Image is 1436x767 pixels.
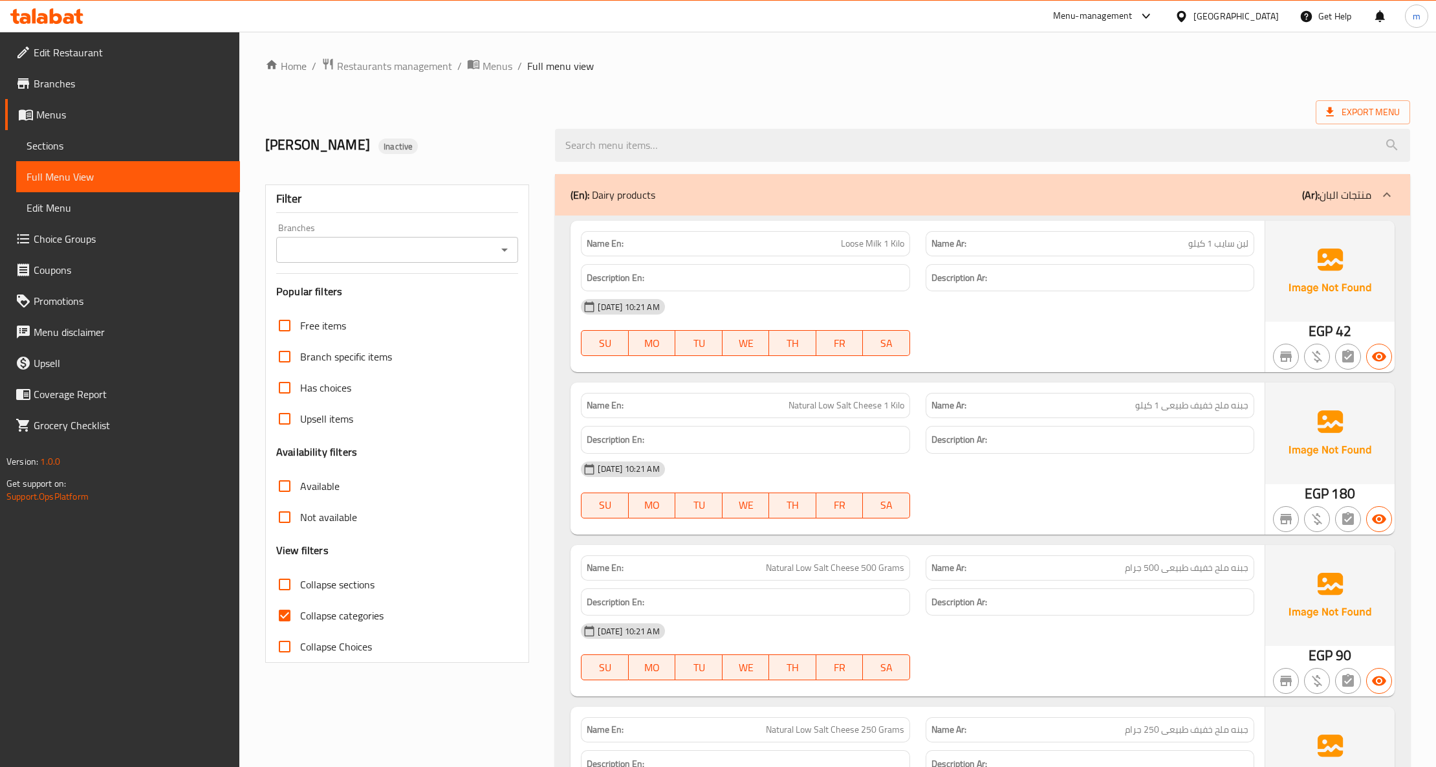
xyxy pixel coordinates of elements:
[5,317,240,348] a: Menu disclaimer
[1302,185,1320,205] b: (Ar):
[1193,9,1279,23] div: [GEOGRAPHIC_DATA]
[265,58,307,74] a: Home
[769,493,816,518] button: TH
[728,496,764,515] span: WE
[34,324,230,340] span: Menu disclaimer
[1265,545,1395,646] img: Ae5nvW7+0k+MAAAAAElFTkSuQmCC
[16,161,240,192] a: Full Menu View
[16,130,240,161] a: Sections
[868,334,904,353] span: SA
[728,334,764,353] span: WE
[27,169,230,184] span: Full Menu View
[1316,100,1410,124] span: Export Menu
[276,284,518,299] h3: Popular filters
[321,58,452,74] a: Restaurants management
[1309,318,1333,344] span: EGP
[34,293,230,309] span: Promotions
[571,185,589,205] b: (En):
[6,488,89,505] a: Support.OpsPlatform
[5,410,240,441] a: Grocery Checklist
[1335,344,1361,370] button: Not has choices
[1265,383,1395,484] img: Ae5nvW7+0k+MAAAAAElFTkSuQmCC
[5,254,240,285] a: Coupons
[766,723,904,737] span: Natural Low Salt Cheese 250 Grams
[457,58,462,74] li: /
[467,58,512,74] a: Menus
[1309,643,1333,668] span: EGP
[265,135,539,155] h2: [PERSON_NAME]
[774,658,810,677] span: TH
[723,493,769,518] button: WE
[821,658,858,677] span: FR
[863,330,909,356] button: SA
[483,58,512,74] span: Menus
[1413,9,1420,23] span: m
[1366,344,1392,370] button: Available
[587,270,644,286] strong: Description En:
[675,330,722,356] button: TU
[337,58,452,74] span: Restaurants management
[555,129,1409,162] input: search
[5,348,240,379] a: Upsell
[378,140,418,153] span: Inactive
[276,445,357,460] h3: Availability filters
[629,654,675,680] button: MO
[789,399,904,412] span: Natural Low Salt Cheese 1 Kilo
[300,349,392,364] span: Branch specific items
[5,68,240,99] a: Branches
[300,478,340,494] span: Available
[593,625,664,638] span: [DATE] 10:21 AM
[34,76,230,91] span: Branches
[587,723,624,737] strong: Name En:
[1304,344,1330,370] button: Purchased item
[1336,318,1351,344] span: 42
[931,723,966,737] strong: Name Ar:
[587,334,623,353] span: SU
[34,262,230,278] span: Coupons
[16,192,240,223] a: Edit Menu
[931,237,966,250] strong: Name Ar:
[34,417,230,433] span: Grocery Checklist
[593,463,664,475] span: [DATE] 10:21 AM
[1273,668,1299,694] button: Not branch specific item
[40,453,60,470] span: 1.0.0
[34,231,230,247] span: Choice Groups
[300,577,375,592] span: Collapse sections
[816,654,863,680] button: FR
[555,174,1409,216] div: (En): Dairy products(Ar):منتجات البان
[680,334,717,353] span: TU
[1366,506,1392,532] button: Available
[680,496,717,515] span: TU
[1188,237,1248,250] span: لبن سايب 1 كيلو
[5,37,240,68] a: Edit Restaurant
[1304,668,1330,694] button: Purchased item
[27,138,230,153] span: Sections
[587,561,624,575] strong: Name En:
[675,493,722,518] button: TU
[728,658,764,677] span: WE
[27,200,230,216] span: Edit Menu
[5,223,240,254] a: Choice Groups
[863,654,909,680] button: SA
[300,318,346,333] span: Free items
[675,654,722,680] button: TU
[581,330,628,356] button: SU
[931,270,987,286] strong: Description Ar:
[300,509,357,525] span: Not available
[276,543,329,558] h3: View filters
[634,658,670,677] span: MO
[527,58,594,74] span: Full menu view
[593,301,664,313] span: [DATE] 10:21 AM
[1331,481,1354,506] span: 180
[1304,506,1330,532] button: Purchased item
[6,475,66,492] span: Get support on:
[774,496,810,515] span: TH
[931,432,987,448] strong: Description Ar:
[723,330,769,356] button: WE
[634,496,670,515] span: MO
[931,399,966,412] strong: Name Ar:
[300,380,351,395] span: Has choices
[587,594,644,610] strong: Description En:
[276,185,518,213] div: Filter
[1053,8,1133,24] div: Menu-management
